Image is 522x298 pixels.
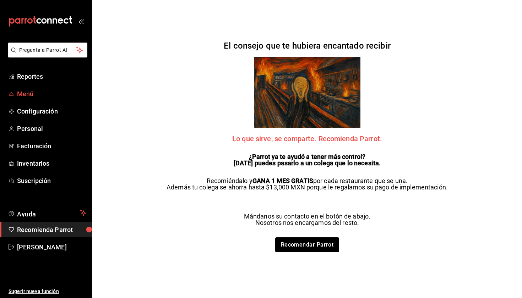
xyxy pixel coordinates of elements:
[17,209,77,217] span: Ayuda
[167,178,448,191] p: Recomiéndalo y por cada restaurante que se una. Además tu colega se ahorra hasta $13,000 MXN porq...
[17,141,86,151] span: Facturación
[234,159,381,167] strong: [DATE] puedes pasarlo a un colega que lo necesita.
[224,42,391,50] h2: El consejo que te hubiera encantado recibir
[17,159,86,168] span: Inventarios
[17,176,86,186] span: Suscripción
[9,288,86,295] span: Sugerir nueva función
[249,153,365,160] strong: ¿Parrot ya te ayudó a tener más control?
[275,237,339,252] a: Recomendar Parrot
[17,124,86,133] span: Personal
[19,46,76,54] span: Pregunta a Parrot AI
[5,51,87,59] a: Pregunta a Parrot AI
[254,57,360,128] img: referrals Parrot
[78,18,84,24] button: open_drawer_menu
[17,106,86,116] span: Configuración
[17,72,86,81] span: Reportes
[17,89,86,99] span: Menú
[244,213,371,226] p: Mándanos su contacto en el botón de abajo. Nosotros nos encargamos del resto.
[17,225,86,234] span: Recomienda Parrot
[8,43,87,57] button: Pregunta a Parrot AI
[232,135,382,142] span: Lo que sirve, se comparte. Recomienda Parrot.
[252,177,313,184] strong: GANA 1 MES GRATIS
[17,242,86,252] span: [PERSON_NAME]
